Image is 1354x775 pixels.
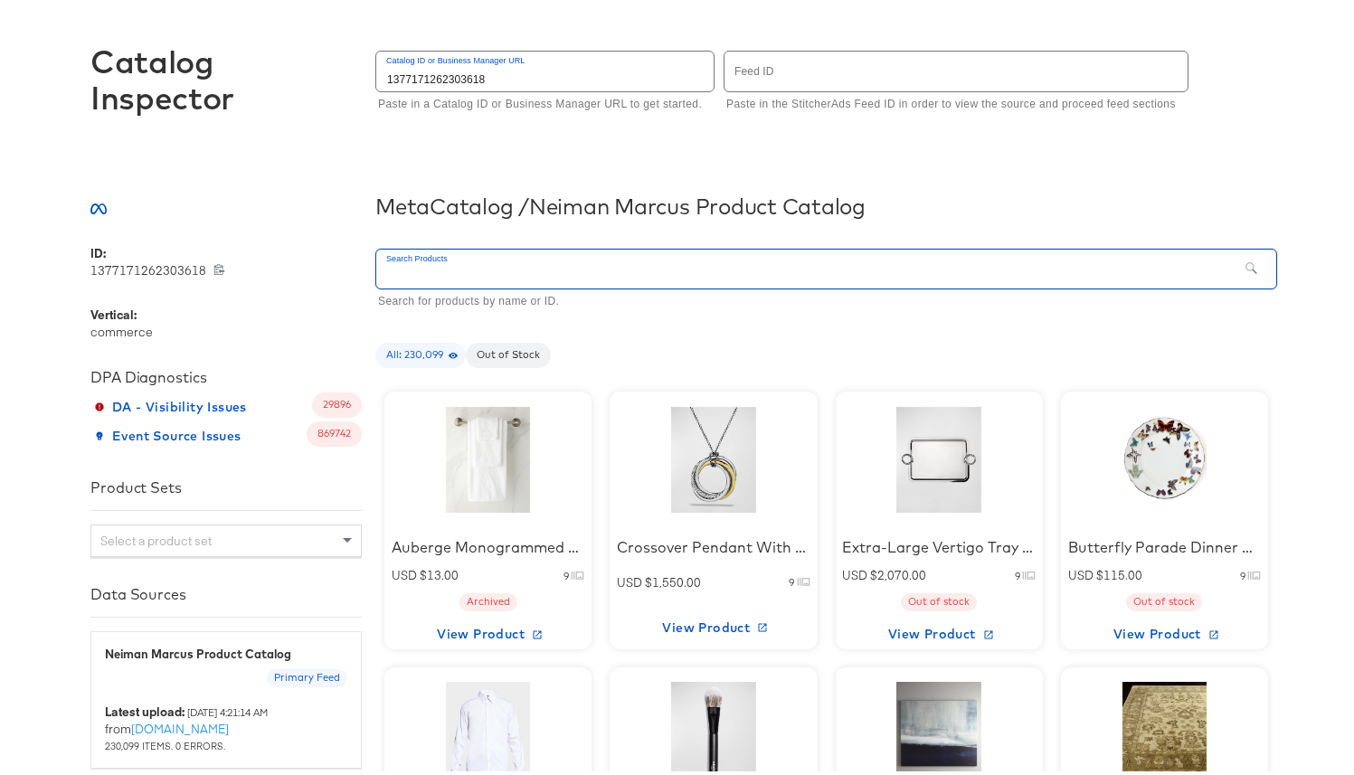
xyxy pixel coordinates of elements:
[187,702,268,715] small: [DATE] 4:21:14 AM
[459,591,517,606] span: Archived
[645,571,701,587] span: $1,550.00
[392,563,420,580] span: USD
[1096,563,1142,580] span: $115.00
[466,339,551,364] div: Out of Stock
[1068,619,1261,642] span: View Product
[267,667,347,682] span: Primary Feed
[384,617,592,646] button: View Product
[98,392,247,415] span: DA - Visibility Issues
[378,289,1264,307] p: Search for products by name or ID.
[90,40,362,112] div: Catalog Inspector
[131,717,229,733] a: [DOMAIN_NAME]
[105,700,347,751] div: from
[563,565,569,580] small: 9
[90,241,106,258] b: ID:
[1061,617,1268,646] button: View Product
[105,735,225,749] span: 230,099 items. 0 errors.
[307,423,362,438] span: 869742
[392,534,584,554] div: Auberge Monogrammed Fingertip Towel
[843,534,1036,554] div: Extra-Large Vertigo Tray With Handles
[726,92,1176,110] p: Paste in the StitcherAds Feed ID in order to view the source and proceed feed sections
[90,364,362,383] div: DPA Diagnostics
[375,345,466,359] span: All: 230,099
[90,581,362,600] div: Data Sources
[1126,591,1202,606] span: Out of stock
[312,394,362,409] span: 29896
[90,389,254,418] button: DA - Visibility Issues
[901,591,977,606] span: Out of stock
[105,700,185,716] b: Latest upload:
[1068,534,1261,554] div: Butterfly Parade Dinner Plate
[836,617,1043,646] button: View Product
[790,572,795,586] small: 9
[871,563,927,580] span: $2,070.00
[843,563,871,580] span: USD
[617,613,810,636] span: View Product
[466,345,551,359] span: Out of Stock
[392,619,584,642] span: View Product
[843,619,1036,642] span: View Product
[610,610,817,638] button: View Product
[1015,565,1020,580] small: 9
[90,303,137,319] b: Vertical:
[91,522,361,553] div: Select a product set
[420,563,459,580] span: $13.00
[98,421,241,444] span: Event Source Issues
[90,475,362,493] div: Product Sets
[617,571,645,587] span: USD
[105,642,347,659] div: Neiman Marcus Product Catalog
[375,190,1277,215] div: Meta Catalog / Neiman Marcus Product Catalog
[90,418,249,447] button: Event Source Issues
[378,92,702,110] p: Paste in a Catalog ID or Business Manager URL to get started.
[617,534,810,554] div: Crossover Pendant With Gold On Chain
[1068,563,1096,580] span: USD
[1240,565,1245,580] small: 9
[375,339,466,364] div: All: 230,099
[90,259,213,276] span: 1377171262303618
